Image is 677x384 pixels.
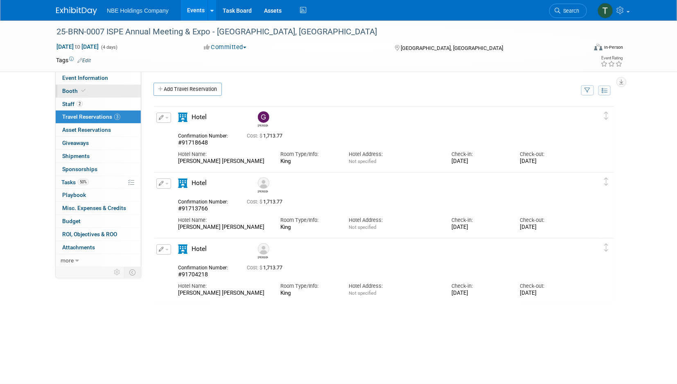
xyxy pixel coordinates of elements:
[110,267,124,278] td: Personalize Event Tab Strip
[56,43,99,50] span: [DATE] [DATE]
[178,139,208,146] span: #91718648
[178,178,187,188] i: Hotel
[256,111,270,127] div: Greg Laubacher
[56,7,97,15] img: ExhibitDay
[258,177,269,189] img: Angela Bryant
[178,262,235,271] div: Confirmation Number:
[258,243,269,255] img: Steve Canaley
[153,83,222,96] a: Add Travel Reservation
[247,265,286,271] span: 1,713.77
[280,217,336,224] div: Room Type/Info:
[56,176,141,189] a: Tasks50%
[62,140,89,146] span: Giveaways
[585,88,591,93] i: Filter by Traveler
[107,7,169,14] span: NBE Holdings Company
[56,137,141,149] a: Giveaways
[56,72,141,84] a: Event Information
[178,158,268,165] div: [PERSON_NAME] [PERSON_NAME]
[62,244,95,251] span: Attachments
[520,151,576,158] div: Check-out:
[401,45,503,51] span: [GEOGRAPHIC_DATA], [GEOGRAPHIC_DATA]
[56,85,141,97] a: Booth
[56,163,141,176] a: Sponsorships
[604,244,608,252] i: Click and drag to move item
[520,290,576,297] div: [DATE]
[192,179,207,187] span: Hotel
[178,282,268,290] div: Hotel Name:
[124,267,141,278] td: Toggle Event Tabs
[62,113,120,120] span: Travel Reservations
[349,151,439,158] div: Hotel Address:
[62,126,111,133] span: Asset Reservations
[56,124,141,136] a: Asset Reservations
[451,282,508,290] div: Check-in:
[56,202,141,215] a: Misc. Expenses & Credits
[178,205,208,212] span: #91713766
[451,290,508,297] div: [DATE]
[258,123,268,127] div: Greg Laubacher
[178,197,235,205] div: Confirmation Number:
[178,290,268,297] div: [PERSON_NAME] [PERSON_NAME]
[62,192,86,198] span: Playbook
[451,217,508,224] div: Check-in:
[280,282,336,290] div: Room Type/Info:
[256,243,270,259] div: Steve Canaley
[247,133,263,139] span: Cost: $
[604,112,608,120] i: Click and drag to move item
[349,158,376,164] span: Not specified
[247,199,286,205] span: 1,713.77
[258,189,268,193] div: Angela Bryant
[520,224,576,231] div: [DATE]
[56,98,141,111] a: Staff2
[520,282,576,290] div: Check-out:
[56,111,141,123] a: Travel Reservations3
[178,217,268,224] div: Hotel Name:
[280,290,336,296] div: King
[451,158,508,165] div: [DATE]
[78,179,89,185] span: 50%
[549,4,587,18] a: Search
[247,199,263,205] span: Cost: $
[349,282,439,290] div: Hotel Address:
[56,56,91,64] td: Tags
[349,290,376,296] span: Not specified
[178,271,208,278] span: #91704218
[100,45,117,50] span: (4 days)
[56,254,141,267] a: more
[604,44,623,50] div: In-Person
[178,151,268,158] div: Hotel Name:
[62,205,126,211] span: Misc. Expenses & Credits
[178,224,268,231] div: [PERSON_NAME] [PERSON_NAME]
[560,8,579,14] span: Search
[56,228,141,241] a: ROI, Objectives & ROO
[349,224,376,230] span: Not specified
[201,43,250,52] button: Committed
[62,166,97,172] span: Sponsorships
[539,43,623,55] div: Event Format
[62,101,83,107] span: Staff
[77,101,83,107] span: 2
[247,265,263,271] span: Cost: $
[604,178,608,186] i: Click and drag to move item
[56,189,141,201] a: Playbook
[349,217,439,224] div: Hotel Address:
[178,113,187,122] i: Hotel
[594,44,603,50] img: Format-Inperson.png
[520,217,576,224] div: Check-out:
[258,111,269,123] img: Greg Laubacher
[61,257,74,264] span: more
[280,158,336,165] div: King
[192,245,207,253] span: Hotel
[56,215,141,228] a: Budget
[62,218,81,224] span: Budget
[178,131,235,139] div: Confirmation Number:
[62,153,90,159] span: Shipments
[81,88,86,93] i: Booth reservation complete
[62,75,108,81] span: Event Information
[178,244,187,254] i: Hotel
[258,255,268,259] div: Steve Canaley
[451,151,508,158] div: Check-in:
[520,158,576,165] div: [DATE]
[598,3,613,18] img: Tim Wiersma
[54,25,575,39] div: 25-BRN-0007 ISPE Annual Meeting & Expo - [GEOGRAPHIC_DATA], [GEOGRAPHIC_DATA]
